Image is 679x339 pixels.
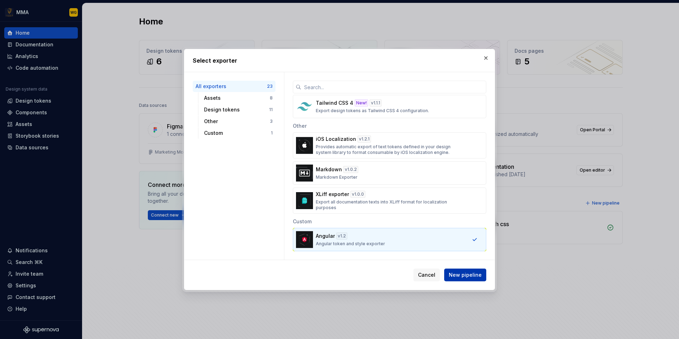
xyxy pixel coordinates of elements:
div: v 1.2.1 [358,136,371,143]
div: 3 [270,119,273,124]
button: Design tokens11 [201,104,275,115]
button: Markdownv1.0.2Markdown Exporter [293,161,486,185]
p: Tailwind CSS 4 [316,99,353,107]
div: All exporters [196,83,267,90]
button: XLiff exporterv1.0.0Export all documentation texts into XLiff format for localization purposes [293,188,486,214]
button: Tailwind CSS 4New!v1.1.1Export design tokens as Tailwind CSS 4 configuration. [293,95,486,118]
input: Search... [301,81,486,93]
p: Export design tokens as Tailwind CSS 4 configuration. [316,108,429,114]
p: Angular [316,232,335,240]
div: Custom [293,214,486,228]
button: iOS Localizationv1.2.1Provides automatic export of text tokens defined in your design system libr... [293,132,486,159]
button: Angularv1.2Angular token and style exporter [293,228,486,251]
button: Custom1 [201,127,275,139]
button: New pipeline [444,269,486,281]
p: Markdown [316,166,342,173]
div: Design tokens [204,106,269,113]
button: All exporters23 [193,81,275,92]
div: v 1.0.0 [350,191,365,198]
div: 1 [271,130,273,136]
p: XLiff exporter [316,191,349,198]
div: Assets [204,94,270,102]
p: Angular token and style exporter [316,241,385,247]
span: Cancel [418,271,435,278]
div: Other [293,118,486,132]
button: Cancel [413,269,440,281]
div: Custom [204,130,271,137]
button: Other3 [201,116,275,127]
p: iOS Localization [316,136,356,143]
div: v 1.1.1 [370,99,382,107]
div: 23 [267,84,273,89]
div: Other [204,118,270,125]
p: Provides automatic export of text tokens defined in your design system library to format consumab... [316,144,459,155]
div: 11 [269,107,273,113]
span: New pipeline [449,271,482,278]
p: Export all documentation texts into XLiff format for localization purposes [316,199,459,211]
div: 8 [270,95,273,101]
div: v 1.0.2 [343,166,358,173]
div: New! [355,99,368,107]
h2: Select exporter [193,56,486,65]
div: v 1.2 [336,232,347,240]
p: Markdown Exporter [316,174,358,180]
button: Assets8 [201,92,275,104]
